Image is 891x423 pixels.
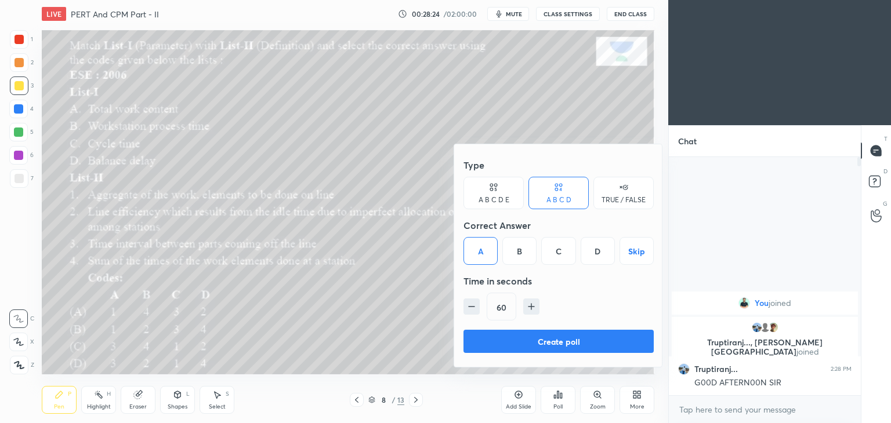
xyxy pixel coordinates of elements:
[581,237,615,265] div: D
[602,196,646,203] div: TRUE / FALSE
[620,237,654,265] button: Skip
[463,154,654,177] div: Type
[502,237,537,265] div: B
[541,237,575,265] div: C
[463,237,498,265] div: A
[463,214,654,237] div: Correct Answer
[463,269,654,293] div: Time in seconds
[546,196,571,203] div: A B C D
[479,196,509,203] div: A B C D E
[463,330,654,353] button: Create poll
